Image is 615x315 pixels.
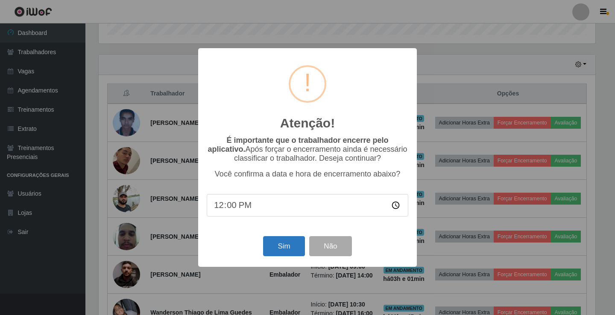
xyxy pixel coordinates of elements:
[207,136,408,163] p: Após forçar o encerramento ainda é necessário classificar o trabalhador. Deseja continuar?
[263,236,305,256] button: Sim
[207,170,408,179] p: Você confirma a data e hora de encerramento abaixo?
[309,236,351,256] button: Não
[280,116,335,131] h2: Atenção!
[208,136,388,153] b: É importante que o trabalhador encerre pelo aplicativo.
